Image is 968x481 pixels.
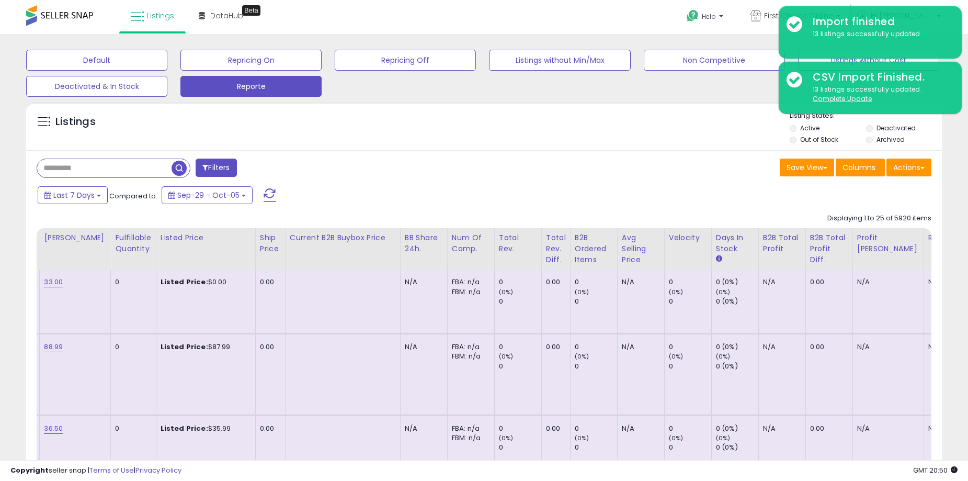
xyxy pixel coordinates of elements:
i: Get Help [686,9,699,23]
div: Tooltip anchor [242,5,260,16]
span: Columns [842,162,875,173]
div: $35.99 [161,424,247,433]
div: 0 [499,342,541,352]
div: Current B2B Buybox Price [290,232,396,243]
div: B2B Ordered Items [575,232,613,265]
div: Fulfillable Quantity [115,232,151,254]
div: N/A [928,277,963,287]
small: (0%) [669,288,684,296]
span: First Choice Online [764,10,833,21]
a: 88.99 [44,342,63,352]
div: 0 (0%) [716,443,758,452]
div: 0 [499,362,541,371]
div: 13 listings successfully updated. [805,85,954,104]
div: N/A [405,424,439,433]
div: N/A [622,342,656,352]
div: FBM: n/a [452,287,486,297]
span: Last 7 Days [53,190,95,200]
div: N/A [928,424,963,433]
small: (0%) [499,352,514,361]
div: 0 [669,297,711,306]
div: Total Rev. Diff. [546,232,566,265]
small: (0%) [716,434,731,442]
div: 0.00 [546,277,562,287]
div: B2B Total Profit Diff. [810,232,848,265]
strong: Copyright [10,465,49,475]
button: Repricing Off [335,50,476,71]
small: (0%) [575,352,589,361]
label: Archived [876,135,905,144]
small: (0%) [669,434,684,442]
label: Deactivated [876,124,916,132]
div: 0.00 [260,342,277,352]
div: N/A [857,342,916,352]
div: 0 [575,297,617,306]
div: 13 listings successfully updated. [805,29,954,39]
div: [PERSON_NAME] [44,232,106,243]
div: 0 (0%) [716,277,758,287]
button: Sep-29 - Oct-05 [162,186,253,204]
div: FBM: n/a [452,433,486,443]
div: Displaying 1 to 25 of 5920 items [827,214,931,223]
div: 0 [669,277,711,287]
div: $0.00 [161,277,247,287]
button: Deactivated & In Stock [26,76,167,97]
h5: Listings [55,115,96,129]
button: Save View [780,159,834,176]
button: Non Competitive [644,50,785,71]
button: Listings without Min/Max [489,50,630,71]
div: N/A [857,277,916,287]
div: Avg Selling Price [622,232,660,265]
div: 0 (0%) [716,342,758,352]
div: N/A [622,424,656,433]
div: N/A [622,277,656,287]
div: 0 [575,424,617,433]
div: ROI [928,232,966,243]
div: 0 [575,277,617,287]
a: Terms of Use [89,465,134,475]
small: (0%) [716,288,731,296]
small: (0%) [575,434,589,442]
small: Days In Stock. [716,254,722,264]
span: DataHub [210,10,243,21]
div: B2B Total Profit [763,232,801,254]
div: $87.99 [161,342,247,352]
div: N/A [928,342,963,352]
span: Compared to: [109,191,157,201]
div: CSV Import Finished. [805,70,954,85]
div: 0.00 [810,342,845,352]
button: Columns [836,159,885,176]
u: Complete Update [813,94,872,103]
div: FBM: n/a [452,352,486,361]
div: Num of Comp. [452,232,490,254]
div: 0.00 [546,342,562,352]
a: 33.00 [44,277,63,287]
div: 0 [575,362,617,371]
div: N/A [763,277,798,287]
div: FBA: n/a [452,277,486,287]
small: (0%) [499,434,514,442]
button: Filters [196,159,236,177]
div: 0.00 [546,424,562,433]
div: 0.00 [260,277,277,287]
div: N/A [763,424,798,433]
div: 0 [499,297,541,306]
div: 0 (0%) [716,424,758,433]
div: 0 [499,277,541,287]
div: FBA: n/a [452,424,486,433]
div: Ship Price [260,232,281,254]
div: N/A [405,277,439,287]
button: Actions [886,159,931,176]
small: (0%) [499,288,514,296]
div: 0.00 [260,424,277,433]
small: (0%) [575,288,589,296]
div: 0.00 [810,424,845,433]
button: Reporte [180,76,322,97]
div: 0 [669,424,711,433]
label: Out of Stock [800,135,838,144]
a: 36.50 [44,423,63,434]
div: 0 [115,342,147,352]
div: N/A [763,342,798,352]
label: Active [800,124,819,132]
small: (0%) [716,352,731,361]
